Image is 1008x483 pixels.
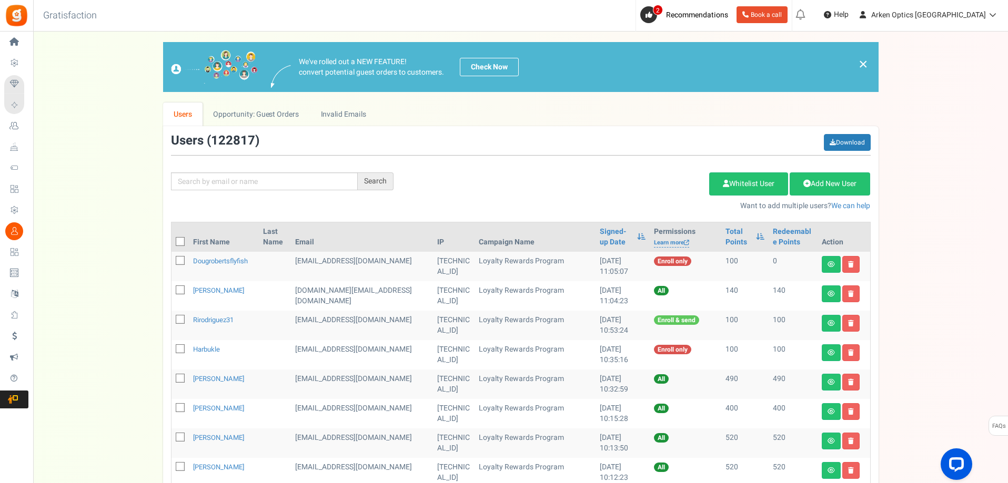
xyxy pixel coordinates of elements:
td: 140 [721,281,769,311]
td: [TECHNICAL_ID] [433,281,475,311]
a: × [859,58,868,70]
th: Action [818,222,870,252]
i: Delete user [848,408,854,415]
td: General [291,340,434,369]
td: [DATE] 11:04:23 [596,281,649,311]
td: 100 [769,311,818,340]
td: Loyalty Rewards Program [475,369,596,399]
td: 100 [721,252,769,281]
td: [TECHNICAL_ID] [433,311,475,340]
td: General [291,252,434,281]
a: dougrobertsflyfish [193,256,248,266]
span: Enroll only [654,256,691,266]
p: Want to add multiple users? [409,201,871,211]
a: Learn more [654,239,689,248]
a: Redeemable Points [773,227,813,248]
span: All [654,374,669,384]
a: Opportunity: Guest Orders [203,102,309,126]
th: Campaign Name [475,222,596,252]
a: [PERSON_NAME] [193,433,244,443]
td: [DATE] 10:15:28 [596,399,649,428]
th: First Name [189,222,259,252]
td: [TECHNICAL_ID] [433,340,475,369]
span: 2 [653,5,663,15]
i: Delete user [848,350,854,356]
a: Add New User [790,172,870,196]
i: View details [828,261,835,268]
td: [TECHNICAL_ID] [433,428,475,458]
td: 490 [769,369,818,399]
span: Recommendations [666,9,728,20]
span: All [654,463,669,472]
td: 100 [721,340,769,369]
i: View details [828,350,835,356]
a: rirodriguez31 [193,315,234,325]
a: [PERSON_NAME] [193,285,244,295]
h3: Gratisfaction [32,5,108,26]
td: [TECHNICAL_ID] [433,369,475,399]
td: Loyalty Rewards Program [475,252,596,281]
i: Delete user [848,438,854,444]
td: 0 [769,252,818,281]
i: View details [828,408,835,415]
span: 122817 [211,131,255,150]
span: Enroll only [654,345,691,354]
i: Delete user [848,291,854,297]
i: Delete user [848,379,854,385]
span: FAQs [992,416,1006,436]
td: Loyalty Rewards Program [475,428,596,458]
td: [DATE] 10:53:24 [596,311,649,340]
p: We've rolled out a NEW FEATURE! convert potential guest orders to customers. [299,57,444,78]
td: 520 [721,428,769,458]
i: View details [828,291,835,297]
a: [PERSON_NAME] [193,462,244,472]
i: Delete user [848,320,854,326]
span: Arken Optics [GEOGRAPHIC_DATA] [871,9,986,20]
td: [EMAIL_ADDRESS][DOMAIN_NAME] [291,428,434,458]
img: Gratisfaction [5,4,28,27]
i: View details [828,379,835,385]
a: We can help [831,200,870,211]
td: Loyalty Rewards Program [475,340,596,369]
span: Help [831,9,849,20]
a: harbukle [193,344,220,354]
a: Whitelist User [709,172,788,196]
td: [DATE] 11:05:07 [596,252,649,281]
td: 100 [721,311,769,340]
td: [TECHNICAL_ID] [433,399,475,428]
span: Enroll & send [654,315,699,325]
div: Search [358,172,394,190]
a: [PERSON_NAME] [193,374,244,384]
a: Download [824,134,871,151]
img: images [171,50,258,84]
a: [PERSON_NAME] [193,403,244,413]
td: [DATE] 10:13:50 [596,428,649,458]
a: 2 Recommendations [640,6,732,23]
th: IP [433,222,475,252]
a: Total Points [725,227,751,248]
i: Delete user [848,467,854,474]
td: [EMAIL_ADDRESS][DOMAIN_NAME] [291,399,434,428]
a: Signed-up Date [600,227,631,248]
td: 100 [769,340,818,369]
span: All [654,404,669,413]
td: 400 [721,399,769,428]
td: Loyalty Rewards Program [475,311,596,340]
th: Last Name [259,222,291,252]
td: 140 [769,281,818,311]
a: Help [820,6,853,23]
input: Search by email or name [171,172,358,190]
td: Loyalty Rewards Program [475,281,596,311]
i: Delete user [848,261,854,268]
a: Invalid Emails [310,102,377,126]
td: [DATE] 10:35:16 [596,340,649,369]
td: 400 [769,399,818,428]
span: All [654,286,669,295]
i: View details [828,438,835,444]
td: [DOMAIN_NAME][EMAIL_ADDRESS][DOMAIN_NAME] [291,281,434,311]
td: [DATE] 10:32:59 [596,369,649,399]
a: Users [163,102,203,126]
a: Book a call [737,6,788,23]
th: Email [291,222,434,252]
